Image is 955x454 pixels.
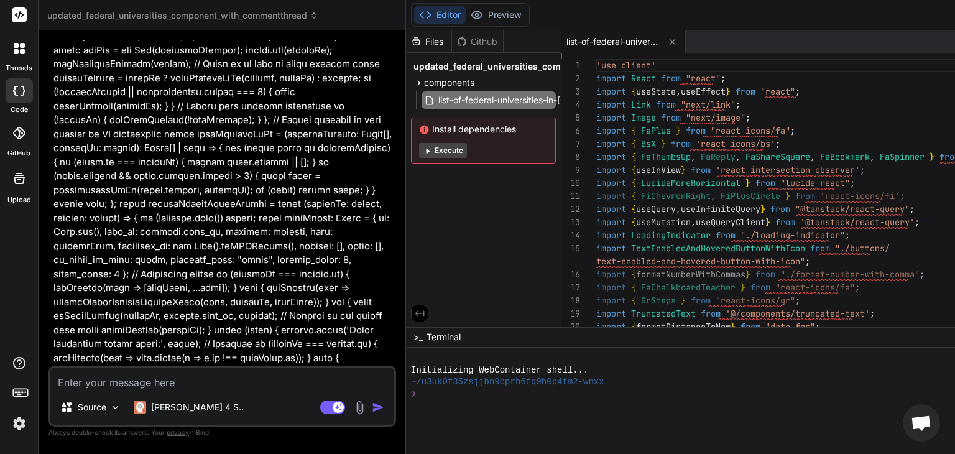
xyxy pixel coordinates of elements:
div: 17 [561,281,580,294]
span: TextEnabledAndHoveredButtonWithIcon [631,243,805,254]
span: ; [805,256,810,267]
span: } [681,164,686,175]
span: updated_federal_universities_component_with_commentthread [47,9,318,22]
span: import [596,229,626,241]
span: import [596,99,626,110]
span: { [631,177,636,188]
div: 8 [561,151,580,164]
span: 'react-intersection-observer' [716,164,860,175]
span: { [631,164,636,175]
span: { [631,321,636,332]
span: { [631,295,636,306]
span: React [631,73,656,84]
span: ; [795,295,800,306]
span: ; [920,269,925,280]
span: FaBookmark [820,151,870,162]
span: Terminal [427,331,461,343]
span: { [631,125,636,136]
p: Source [78,401,106,414]
span: from [795,190,815,202]
label: Upload [7,195,31,205]
span: "react-icons/fa" [711,125,790,136]
span: FaPlus [641,125,671,136]
span: "react-icons/gr" [716,295,795,306]
span: } [681,295,686,306]
div: 7 [561,137,580,151]
span: ; [845,229,850,241]
div: 16 [561,268,580,281]
span: FiPlusCircle [721,190,780,202]
span: from [755,269,775,280]
span: BsX [641,138,656,149]
span: from [661,112,681,123]
span: from [740,321,760,332]
div: 6 [561,124,580,137]
span: text-enabled-and-hovered-button-with-icon" [596,256,805,267]
div: 10 [561,177,580,190]
span: { [631,216,636,228]
span: GrSteps [641,295,676,306]
span: '@/components/truncated-text' [726,308,870,319]
span: } [785,190,790,202]
span: 'use client' [596,60,656,71]
span: "lucide-react" [780,177,850,188]
span: from [686,125,706,136]
span: ; [860,164,865,175]
div: Files [406,35,451,48]
p: [PERSON_NAME] 4 S.. [151,401,244,414]
span: } [740,282,745,293]
span: import [596,216,626,228]
img: settings [9,413,30,434]
span: FaShareSquare [745,151,810,162]
span: } [745,269,750,280]
div: 19 [561,307,580,320]
span: { [631,86,636,97]
span: from [755,177,775,188]
span: , [810,151,815,162]
span: import [596,164,626,175]
span: "date-fns" [765,321,815,332]
span: useEffect [681,86,726,97]
img: attachment [353,401,367,415]
span: useMutation [636,216,691,228]
span: LucideMoreHorizontal [641,177,740,188]
span: } [760,203,765,215]
span: Install dependencies [419,123,548,136]
div: 4 [561,98,580,111]
span: { [631,282,636,293]
span: ; [736,99,740,110]
span: from [736,86,755,97]
span: FiChevronRight [641,190,711,202]
span: , [870,151,875,162]
div: 3 [561,85,580,98]
span: { [631,269,636,280]
span: ; [775,138,780,149]
span: "react-icons/fa" [775,282,855,293]
span: ; [815,321,820,332]
span: , [691,216,696,228]
span: useQuery [636,203,676,215]
span: "next/link" [681,99,736,110]
span: from [671,138,691,149]
button: Preview [466,6,527,24]
img: Claude 4 Sonnet [134,401,146,414]
span: '@tanstack/react-query' [800,216,915,228]
label: code [11,104,28,115]
span: { [631,203,636,215]
div: 11 [561,190,580,203]
div: 12 [561,203,580,216]
span: ; [790,125,795,136]
span: import [596,151,626,162]
span: formatDistanceToNow [636,321,731,332]
span: ; [855,282,860,293]
p: Always double-check its answers. Your in Bind [48,427,396,438]
span: from [691,295,711,306]
span: from [691,164,711,175]
span: formatNumberWithCommas [636,269,745,280]
span: ; [795,86,800,97]
span: from [810,243,830,254]
span: import [596,295,626,306]
div: 1 [561,59,580,72]
span: import [596,282,626,293]
span: } [726,86,731,97]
